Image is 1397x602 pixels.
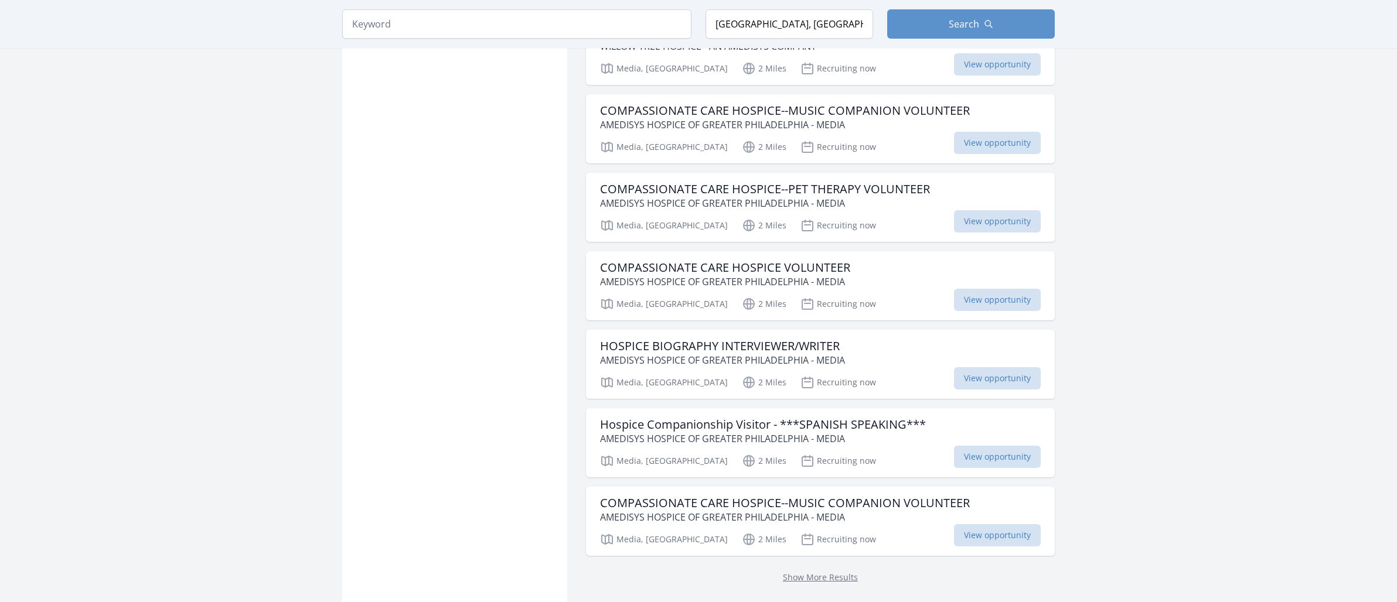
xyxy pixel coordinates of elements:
[600,510,970,524] p: AMEDISYS HOSPICE OF GREATER PHILADELPHIA - MEDIA
[800,140,876,154] p: Recruiting now
[600,375,728,389] p: Media, [GEOGRAPHIC_DATA]
[742,140,786,154] p: 2 Miles
[600,496,970,510] h3: COMPASSIONATE CARE HOSPICE--MUSIC COMPANION VOLUNTEER
[887,9,1055,39] button: Search
[600,118,970,132] p: AMEDISYS HOSPICE OF GREATER PHILADELPHIA - MEDIA
[600,261,850,275] h3: COMPASSIONATE CARE HOSPICE VOLUNTEER
[783,572,858,583] a: Show More Results
[954,524,1041,546] span: View opportunity
[600,297,728,311] p: Media, [GEOGRAPHIC_DATA]
[800,61,876,76] p: Recruiting now
[600,140,728,154] p: Media, [GEOGRAPHIC_DATA]
[586,330,1055,399] a: HOSPICE BIOGRAPHY INTERVIEWER/WRITER AMEDISYS HOSPICE OF GREATER PHILADELPHIA - MEDIA Media, [GEO...
[586,487,1055,556] a: COMPASSIONATE CARE HOSPICE--MUSIC COMPANION VOLUNTEER AMEDISYS HOSPICE OF GREATER PHILADELPHIA - ...
[586,94,1055,163] a: COMPASSIONATE CARE HOSPICE--MUSIC COMPANION VOLUNTEER AMEDISYS HOSPICE OF GREATER PHILADELPHIA - ...
[600,104,970,118] h3: COMPASSIONATE CARE HOSPICE--MUSIC COMPANION VOLUNTEER
[600,61,728,76] p: Media, [GEOGRAPHIC_DATA]
[600,418,926,432] h3: Hospice Companionship Visitor - ***SPANISH SPEAKING***
[800,532,876,546] p: Recruiting now
[586,173,1055,242] a: COMPASSIONATE CARE HOSPICE--PET THERAPY VOLUNTEER AMEDISYS HOSPICE OF GREATER PHILADELPHIA - MEDI...
[954,132,1041,154] span: View opportunity
[586,408,1055,477] a: Hospice Companionship Visitor - ***SPANISH SPEAKING*** AMEDISYS HOSPICE OF GREATER PHILADELPHIA -...
[954,367,1041,389] span: View opportunity
[600,339,845,353] h3: HOSPICE BIOGRAPHY INTERVIEWER/WRITER
[800,218,876,232] p: Recruiting now
[600,196,930,210] p: AMEDISYS HOSPICE OF GREATER PHILADELPHIA - MEDIA
[586,16,1055,85] a: Do you have a heart for hospice? WILLOW TREE HOSPICE - AN AMEDISYS COMPANY Media, [GEOGRAPHIC_DAT...
[586,251,1055,320] a: COMPASSIONATE CARE HOSPICE VOLUNTEER AMEDISYS HOSPICE OF GREATER PHILADELPHIA - MEDIA Media, [GEO...
[600,182,930,196] h3: COMPASSIONATE CARE HOSPICE--PET THERAPY VOLUNTEER
[706,9,873,39] input: Location
[742,297,786,311] p: 2 Miles
[600,532,728,546] p: Media, [GEOGRAPHIC_DATA]
[954,289,1041,311] span: View opportunity
[742,61,786,76] p: 2 Miles
[600,432,926,446] p: AMEDISYS HOSPICE OF GREATER PHILADELPHIA - MEDIA
[949,17,979,31] span: Search
[742,375,786,389] p: 2 Miles
[954,446,1041,468] span: View opportunity
[742,454,786,468] p: 2 Miles
[600,454,728,468] p: Media, [GEOGRAPHIC_DATA]
[600,275,850,289] p: AMEDISYS HOSPICE OF GREATER PHILADELPHIA - MEDIA
[600,218,728,232] p: Media, [GEOGRAPHIC_DATA]
[742,532,786,546] p: 2 Miles
[600,353,845,367] p: AMEDISYS HOSPICE OF GREATER PHILADELPHIA - MEDIA
[954,210,1041,232] span: View opportunity
[342,9,691,39] input: Keyword
[800,454,876,468] p: Recruiting now
[800,297,876,311] p: Recruiting now
[742,218,786,232] p: 2 Miles
[800,375,876,389] p: Recruiting now
[954,53,1041,76] span: View opportunity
